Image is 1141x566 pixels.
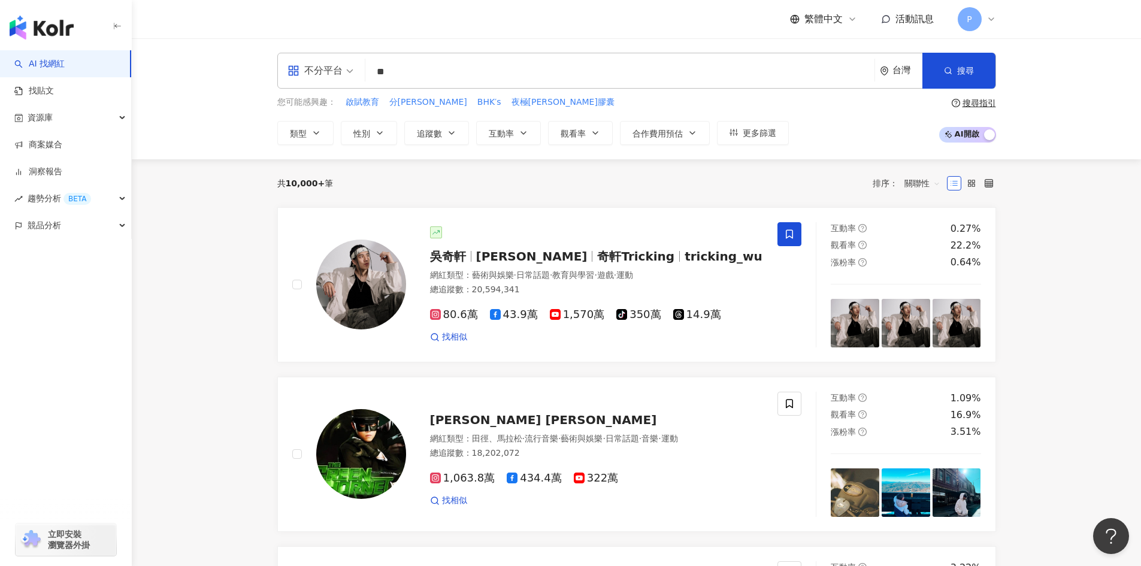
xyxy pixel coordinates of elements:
span: 田徑、馬拉松 [472,434,522,443]
span: 互動率 [831,223,856,233]
span: tricking_wu [685,249,762,264]
button: 類型 [277,121,334,145]
div: 22.2% [951,239,981,252]
button: BHK′s [477,96,502,109]
span: 吳奇軒 [430,249,466,264]
img: KOL Avatar [316,240,406,329]
span: 運動 [661,434,678,443]
span: 合作費用預估 [632,129,683,138]
span: 找相似 [442,331,467,343]
span: 漲粉率 [831,427,856,437]
span: · [522,434,525,443]
span: · [594,270,597,280]
span: · [514,270,516,280]
div: 排序： [873,174,947,193]
span: 14.9萬 [673,308,721,321]
span: 322萬 [574,472,618,485]
span: 觀看率 [561,129,586,138]
span: 觀看率 [831,410,856,419]
div: 總追蹤數 ： 18,202,072 [430,447,764,459]
span: 追蹤數 [417,129,442,138]
span: 搜尋 [957,66,974,75]
a: searchAI 找網紅 [14,58,65,70]
span: 教育與學習 [552,270,594,280]
button: 啟賦教育 [345,96,380,109]
span: 您可能感興趣： [277,96,336,108]
span: 434.4萬 [507,472,562,485]
img: chrome extension [19,530,43,549]
span: 音樂 [641,434,658,443]
span: · [558,434,561,443]
span: question-circle [858,258,867,267]
span: 運動 [616,270,633,280]
button: 合作費用預估 [620,121,710,145]
span: 日常話題 [606,434,639,443]
span: 性別 [353,129,370,138]
div: 總追蹤數 ： 20,594,341 [430,284,764,296]
button: 性別 [341,121,397,145]
span: P [967,13,971,26]
span: question-circle [858,394,867,402]
span: 趨勢分析 [28,185,91,212]
a: KOL Avatar吳奇軒[PERSON_NAME]奇軒Trickingtricking_wu網紅類型：藝術與娛樂·日常話題·教育與學習·遊戲·運動總追蹤數：20,594,34180.6萬43.... [277,207,996,362]
span: 漲粉率 [831,258,856,267]
img: post-image [882,468,930,517]
span: 互動率 [489,129,514,138]
span: rise [14,195,23,203]
div: BETA [63,193,91,205]
div: 0.27% [951,222,981,235]
span: [PERSON_NAME] [PERSON_NAME] [430,413,657,427]
span: 80.6萬 [430,308,478,321]
span: question-circle [858,428,867,436]
img: logo [10,16,74,40]
div: 1.09% [951,392,981,405]
a: 找相似 [430,495,467,507]
button: 更多篩選 [717,121,789,145]
div: 網紅類型 ： [430,433,764,445]
span: 350萬 [616,308,661,321]
span: 繁體中文 [804,13,843,26]
span: 1,063.8萬 [430,472,495,485]
img: post-image [831,468,879,517]
span: · [603,434,605,443]
button: 夜極[PERSON_NAME]膠囊 [511,96,615,109]
span: 夜極[PERSON_NAME]膠囊 [512,96,615,108]
span: 43.9萬 [490,308,538,321]
div: 0.64% [951,256,981,269]
div: 16.9% [951,408,981,422]
span: 找相似 [442,495,467,507]
span: 活動訊息 [895,13,934,25]
span: question-circle [858,410,867,419]
button: 追蹤數 [404,121,469,145]
span: question-circle [858,241,867,249]
span: · [550,270,552,280]
div: 搜尋指引 [963,98,996,108]
div: 不分平台 [287,61,343,80]
span: 分[PERSON_NAME] [389,96,467,108]
span: 立即安裝 瀏覽器外掛 [48,529,90,550]
span: · [614,270,616,280]
span: · [658,434,661,443]
span: 關聯性 [904,174,940,193]
span: 藝術與娛樂 [561,434,603,443]
span: 10,000+ [286,178,325,188]
span: appstore [287,65,299,77]
span: 遊戲 [597,270,614,280]
img: KOL Avatar [316,409,406,499]
img: post-image [882,299,930,347]
span: 藝術與娛樂 [472,270,514,280]
span: 啟賦教育 [346,96,379,108]
span: · [639,434,641,443]
span: environment [880,66,889,75]
span: 日常話題 [516,270,550,280]
a: 找相似 [430,331,467,343]
a: 找貼文 [14,85,54,97]
img: post-image [933,299,981,347]
img: post-image [831,299,879,347]
span: 更多篩選 [743,128,776,138]
a: 商案媒合 [14,139,62,151]
img: post-image [933,468,981,517]
span: 奇軒Tricking [597,249,674,264]
span: question-circle [952,99,960,107]
button: 搜尋 [922,53,995,89]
